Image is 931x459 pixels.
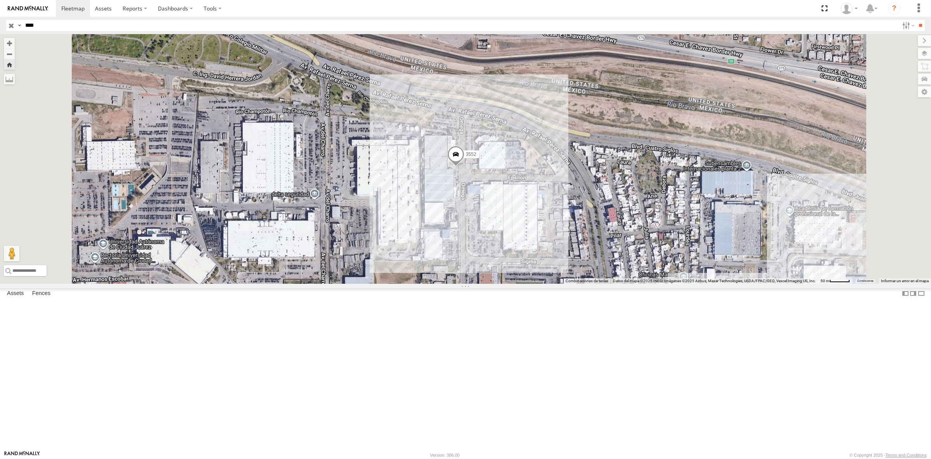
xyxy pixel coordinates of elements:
[850,453,927,457] div: © Copyright 2025 -
[886,453,927,457] a: Terms and Conditions
[902,288,909,299] label: Dock Summary Table to the Left
[8,6,48,11] img: rand-logo.svg
[28,288,54,299] label: Fences
[4,38,15,48] button: Zoom in
[4,246,19,261] button: Arrastra el hombrecito naranja al mapa para abrir Street View
[857,280,874,283] a: Condiciones (se abre en una nueva pestaña)
[16,20,22,31] label: Search Query
[430,453,460,457] div: Version: 306.00
[613,279,816,283] span: Datos del mapa ©2025 INEGI Imágenes ©2025 Airbus, Maxar Technologies, USDA/FPAC/GEO, Vexcel Imagi...
[818,278,852,284] button: Escala del mapa: 50 m por 49 píxeles
[888,2,900,15] i: ?
[820,279,829,283] span: 50 m
[466,152,476,157] span: 3552
[899,20,916,31] label: Search Filter Options
[4,74,15,85] label: Measure
[3,288,28,299] label: Assets
[4,451,40,459] a: Visit our Website
[909,288,917,299] label: Dock Summary Table to the Right
[917,288,925,299] label: Hide Summary Table
[4,59,15,70] button: Zoom Home
[838,3,860,14] div: Roberto Garcia
[566,278,608,284] button: Combinaciones de teclas
[4,48,15,59] button: Zoom out
[918,86,931,97] label: Map Settings
[881,279,929,283] a: Informar un error en el mapa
